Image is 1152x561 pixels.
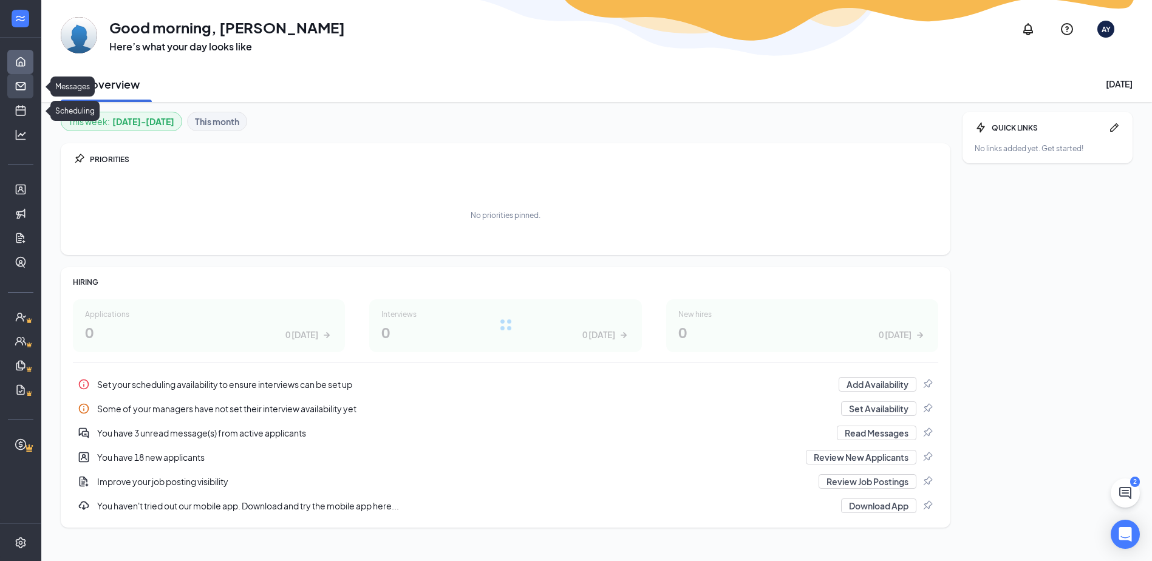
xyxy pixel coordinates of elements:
[50,76,95,97] div: Messages
[841,401,916,416] button: Set Availability
[921,500,933,512] svg: Pin
[97,403,834,415] div: Some of your managers have not set their interview availability yet
[73,396,938,421] a: InfoSome of your managers have not set their interview availability yetSet AvailabilityPin
[97,451,799,463] div: You have 18 new applicants
[109,40,345,53] h3: Here’s what your day looks like
[90,154,938,165] div: PRIORITIES
[73,445,938,469] div: You have 18 new applicants
[921,403,933,415] svg: Pin
[471,210,540,220] div: No priorities pinned.
[806,450,916,464] button: Review New Applicants
[992,123,1103,133] div: QUICK LINKS
[73,277,938,287] div: HIRING
[97,427,830,439] div: You have 3 unread message(s) from active applicants
[78,451,90,463] svg: UserEntity
[69,115,174,128] div: This week :
[1118,486,1133,500] svg: ChatActive
[15,129,27,141] svg: Analysis
[97,475,811,488] div: Improve your job posting visibility
[921,427,933,439] svg: Pin
[921,475,933,488] svg: Pin
[109,17,345,38] h1: Good morning, [PERSON_NAME]
[50,101,100,121] div: Scheduling
[73,396,938,421] div: Some of your managers have not set their interview availability yet
[97,378,831,390] div: Set your scheduling availability to ensure interviews can be set up
[1021,22,1035,36] svg: Notifications
[73,494,938,518] a: DownloadYou haven't tried out our mobile app. Download and try the mobile app here...Download AppPin
[73,76,140,92] h2: My overview
[78,378,90,390] svg: Info
[61,17,97,53] img: Ariel Yager
[921,451,933,463] svg: Pin
[1060,22,1074,36] svg: QuestionInfo
[1102,24,1111,35] div: AY
[15,537,27,549] svg: Settings
[78,500,90,512] svg: Download
[195,115,239,128] b: This month
[73,421,938,445] a: DoubleChatActiveYou have 3 unread message(s) from active applicantsRead MessagesPin
[73,372,938,396] a: InfoSet your scheduling availability to ensure interviews can be set upAdd AvailabilityPin
[837,426,916,440] button: Read Messages
[112,115,174,128] b: [DATE] - [DATE]
[73,494,938,518] div: You haven't tried out our mobile app. Download and try the mobile app here...
[1111,478,1140,508] button: ChatActive
[839,377,916,392] button: Add Availability
[841,498,916,513] button: Download App
[1111,520,1140,549] div: Open Intercom Messenger
[73,153,85,165] svg: Pin
[73,469,938,494] div: Improve your job posting visibility
[78,475,90,488] svg: DocumentAdd
[975,143,1120,154] div: No links added yet. Get started!
[73,421,938,445] div: You have 3 unread message(s) from active applicants
[14,12,26,24] svg: WorkstreamLogo
[819,474,916,489] button: Review Job Postings
[78,427,90,439] svg: DoubleChatActive
[78,403,90,415] svg: Info
[1106,78,1133,90] div: [DATE]
[73,372,938,396] div: Set your scheduling availability to ensure interviews can be set up
[97,500,834,512] div: You haven't tried out our mobile app. Download and try the mobile app here...
[1108,121,1120,134] svg: Pen
[73,445,938,469] a: UserEntityYou have 18 new applicantsReview New ApplicantsPin
[73,469,938,494] a: DocumentAddImprove your job posting visibilityReview Job PostingsPin
[921,378,933,390] svg: Pin
[975,121,987,134] svg: Bolt
[1130,477,1140,487] div: 2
